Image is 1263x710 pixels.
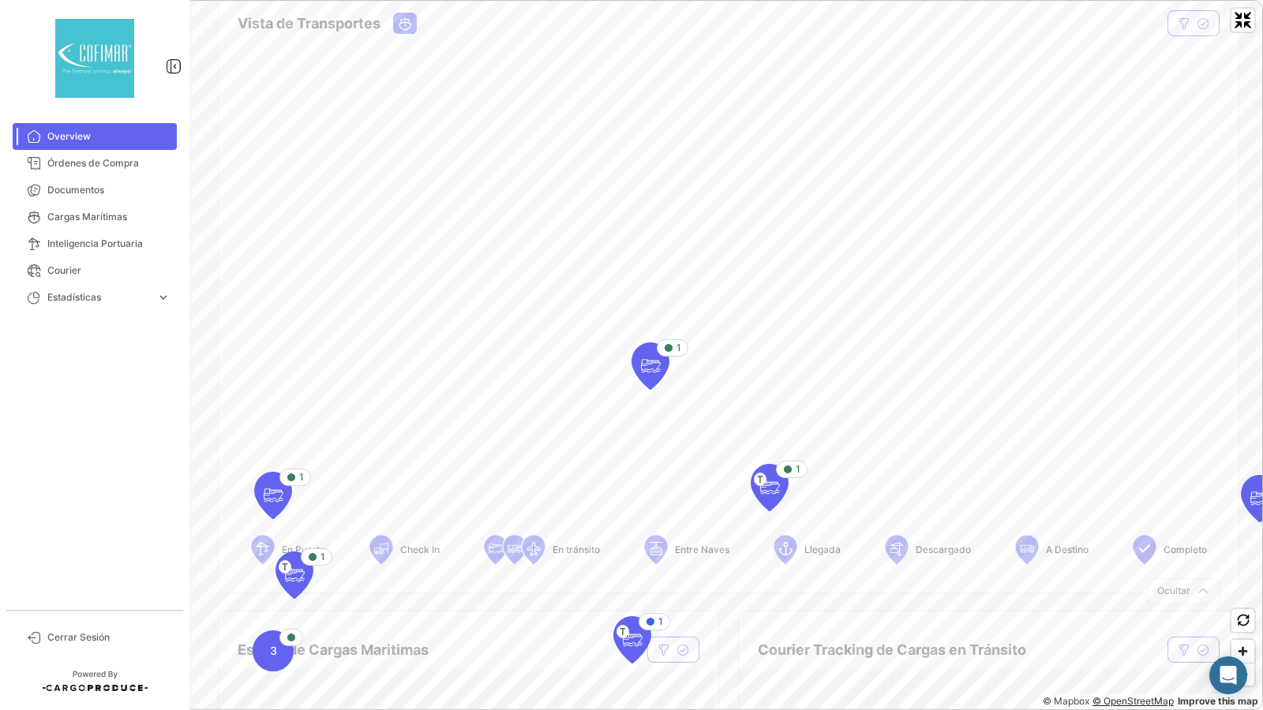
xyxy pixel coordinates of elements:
span: T [279,560,291,574]
span: T [617,625,629,638]
span: Documentos [47,183,171,197]
a: Inteligencia Portuaria [13,230,177,257]
div: Map marker [751,464,789,511]
span: 1 [320,550,325,564]
div: Map marker [254,472,292,519]
button: Exit fullscreen [1231,9,1254,32]
span: Cerrar Sesión [47,630,171,645]
a: Courier [13,257,177,284]
span: Órdenes de Compra [47,156,171,170]
span: Overview [47,129,171,144]
span: 1 [676,341,681,355]
span: Courier [47,263,171,278]
a: OpenStreetMap [1092,695,1174,707]
a: Documentos [13,177,177,204]
span: 1 [299,470,304,484]
span: Cargas Marítimas [47,210,171,224]
span: expand_more [156,290,171,305]
a: Cargas Marítimas [13,204,177,230]
span: T [754,473,766,486]
div: Map marker [275,551,313,599]
span: Estadísticas [47,290,150,305]
a: Mapbox [1043,695,1089,707]
div: Abrir Intercom Messenger [1209,656,1247,694]
a: Overview [13,123,177,150]
span: Inteligencia Portuaria [47,237,171,251]
span: 3 [270,643,277,659]
span: 1 [796,462,800,476]
span: 1 [658,615,663,629]
button: Zoom in [1231,640,1254,663]
div: Map marker [253,630,294,671]
div: Map marker [613,616,651,663]
a: Map feedback [1178,695,1258,707]
img: dddaabaa-7948-40ed-83b9-87789787af52.jpeg [55,19,134,98]
div: Map marker [631,342,669,390]
a: Órdenes de Compra [13,150,177,177]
